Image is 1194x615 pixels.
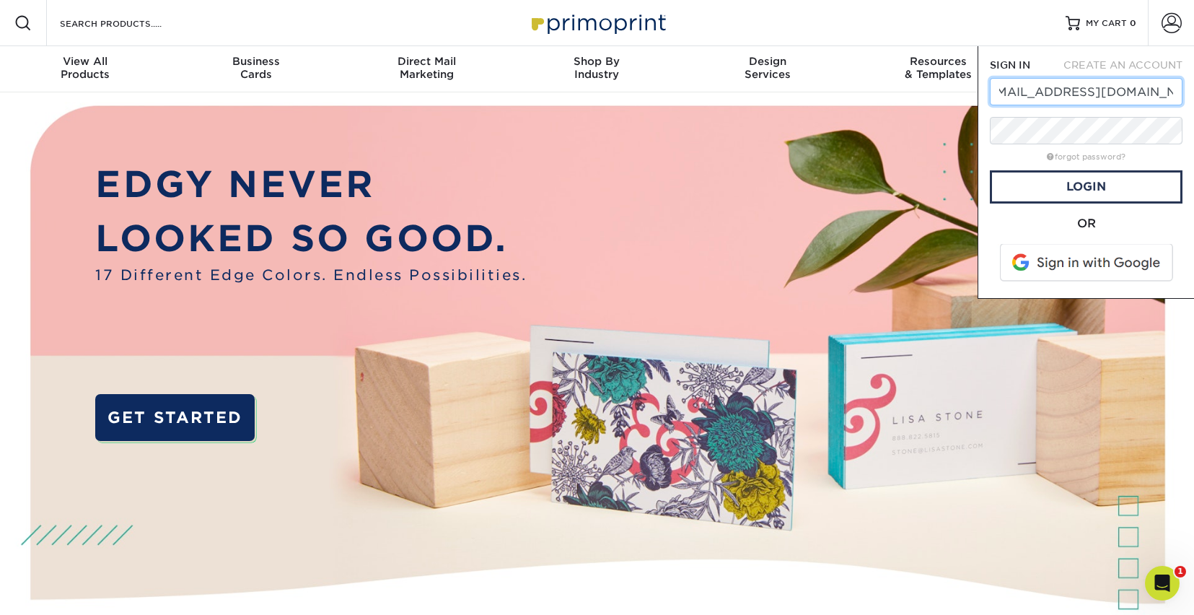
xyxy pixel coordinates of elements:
[341,46,512,92] a: Direct MailMarketing
[170,46,341,92] a: BusinessCards
[853,55,1023,81] div: & Templates
[990,78,1182,105] input: Email
[170,55,341,68] span: Business
[95,265,527,287] span: 17 Different Edge Colors. Endless Possibilities.
[170,55,341,81] div: Cards
[682,55,853,68] span: Design
[1086,17,1127,30] span: MY CART
[95,157,527,211] p: EDGY NEVER
[341,55,512,81] div: Marketing
[1130,18,1136,28] span: 0
[512,46,682,92] a: Shop ByIndustry
[341,55,512,68] span: Direct Mail
[58,14,199,32] input: SEARCH PRODUCTS.....
[990,170,1182,204] a: Login
[95,211,527,265] p: LOOKED SO GOOD.
[853,55,1023,68] span: Resources
[853,46,1023,92] a: Resources& Templates
[682,46,853,92] a: DesignServices
[512,55,682,68] span: Shop By
[512,55,682,81] div: Industry
[1145,566,1180,601] iframe: Intercom live chat
[1063,59,1182,71] span: CREATE AN ACCOUNT
[1047,152,1125,162] a: forgot password?
[990,215,1182,232] div: OR
[95,394,255,441] a: GET STARTED
[1175,566,1186,577] span: 1
[525,7,670,38] img: Primoprint
[682,55,853,81] div: Services
[990,59,1030,71] span: SIGN IN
